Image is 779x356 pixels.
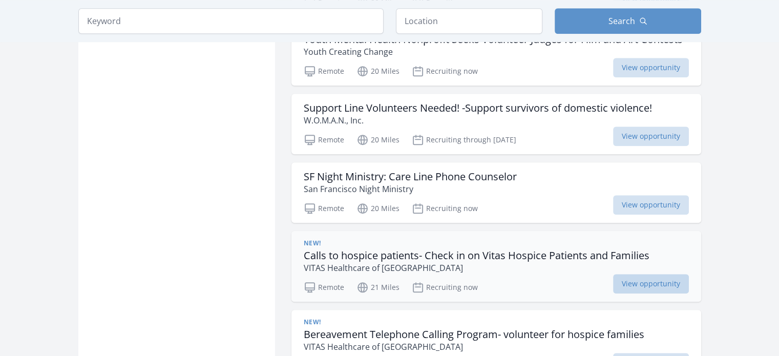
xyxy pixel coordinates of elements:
[304,249,649,262] h3: Calls to hospice patients- Check in on Vitas Hospice Patients and Families
[304,33,683,46] h3: Youth Mental Health Nonprofit Seeks Volunteer Judges for Film and Art Contests
[412,134,516,146] p: Recruiting through [DATE]
[291,231,701,302] a: New! Calls to hospice patients- Check in on Vitas Hospice Patients and Families VITAS Healthcare ...
[291,94,701,154] a: Support Line Volunteers Needed! -Support survivors of domestic violence! W.O.M.A.N., Inc. Remote ...
[304,328,644,341] h3: Bereavement Telephone Calling Program- volunteer for hospice families
[356,281,399,294] p: 21 Miles
[613,274,689,294] span: View opportunity
[304,318,321,326] span: New!
[304,239,321,247] span: New!
[304,65,344,77] p: Remote
[555,8,701,34] button: Search
[291,25,701,86] a: Youth Mental Health Nonprofit Seeks Volunteer Judges for Film and Art Contests Youth Creating Cha...
[356,202,399,215] p: 20 Miles
[396,8,542,34] input: Location
[304,46,683,58] p: Youth Creating Change
[304,134,344,146] p: Remote
[304,281,344,294] p: Remote
[356,134,399,146] p: 20 Miles
[613,58,689,77] span: View opportunity
[412,65,478,77] p: Recruiting now
[613,195,689,215] span: View opportunity
[304,262,649,274] p: VITAS Healthcare of [GEOGRAPHIC_DATA]
[304,114,652,127] p: W.O.M.A.N., Inc.
[412,281,478,294] p: Recruiting now
[613,127,689,146] span: View opportunity
[304,102,652,114] h3: Support Line Volunteers Needed! -Support survivors of domestic violence!
[608,15,635,27] span: Search
[304,202,344,215] p: Remote
[304,341,644,353] p: VITAS Healthcare of [GEOGRAPHIC_DATA]
[304,183,517,195] p: San Francisco Night Ministry
[356,65,399,77] p: 20 Miles
[304,171,517,183] h3: SF Night Ministry: Care Line Phone Counselor
[412,202,478,215] p: Recruiting now
[291,162,701,223] a: SF Night Ministry: Care Line Phone Counselor San Francisco Night Ministry Remote 20 Miles Recruit...
[78,8,384,34] input: Keyword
